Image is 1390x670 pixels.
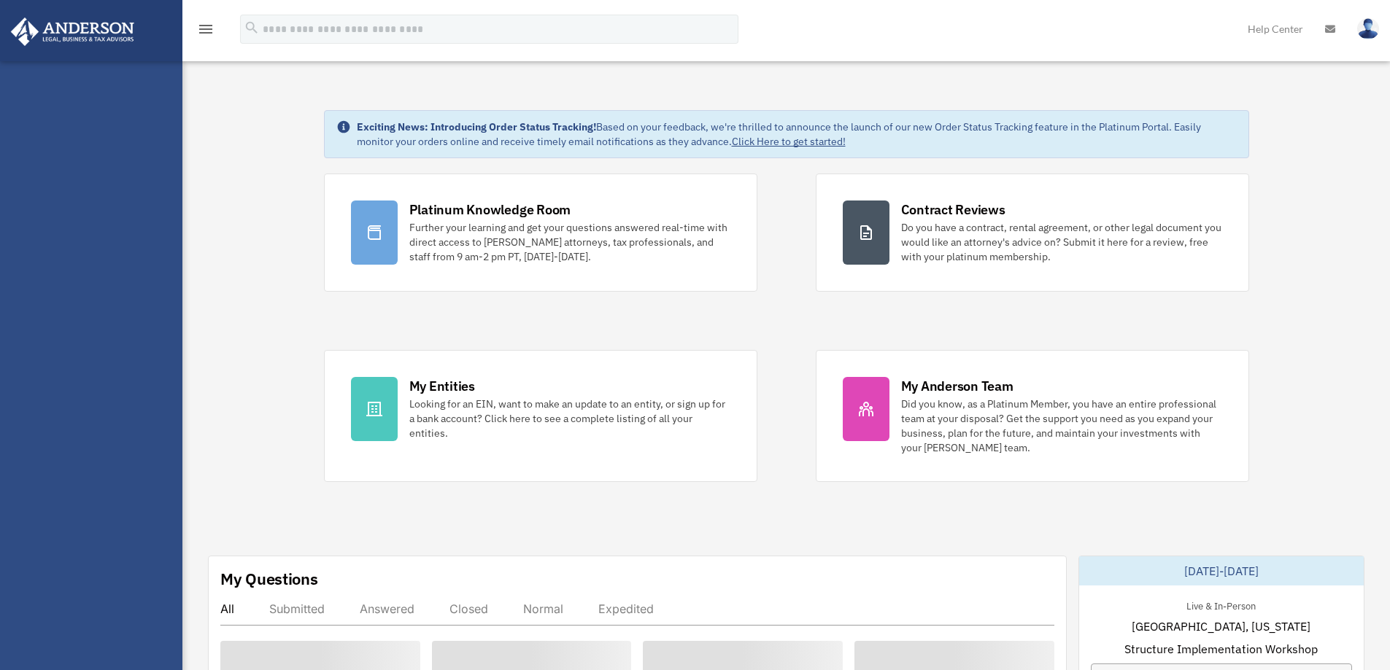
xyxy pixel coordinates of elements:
[197,20,215,38] i: menu
[7,17,139,46] img: Anderson Advisors Platinum Portal
[197,26,215,38] a: menu
[1175,597,1267,612] div: Live & In-Person
[901,397,1222,455] div: Did you know, as a Platinum Member, you have an entire professional team at your disposal? Get th...
[324,174,757,292] a: Platinum Knowledge Room Further your learning and get your questions answered real-time with dire...
[1124,640,1318,658] span: Structure Implementation Workshop
[1357,18,1379,39] img: User Pic
[269,601,325,616] div: Submitted
[901,220,1222,264] div: Do you have a contract, rental agreement, or other legal document you would like an attorney's ad...
[357,120,596,133] strong: Exciting News: Introducing Order Status Tracking!
[409,200,571,219] div: Platinum Knowledge Room
[816,350,1249,482] a: My Anderson Team Did you know, as a Platinum Member, you have an entire professional team at your...
[1132,618,1310,635] span: [GEOGRAPHIC_DATA], [US_STATE]
[732,135,846,148] a: Click Here to get started!
[409,220,730,264] div: Further your learning and get your questions answered real-time with direct access to [PERSON_NAM...
[523,601,563,616] div: Normal
[449,601,488,616] div: Closed
[816,174,1249,292] a: Contract Reviews Do you have a contract, rental agreement, or other legal document you would like...
[220,568,318,590] div: My Questions
[409,377,475,395] div: My Entities
[220,601,234,616] div: All
[598,601,654,616] div: Expedited
[244,20,260,36] i: search
[360,601,414,616] div: Answered
[357,120,1237,149] div: Based on your feedback, we're thrilled to announce the launch of our new Order Status Tracking fe...
[901,377,1013,395] div: My Anderson Team
[1079,556,1364,585] div: [DATE]-[DATE]
[409,397,730,440] div: Looking for an EIN, want to make an update to an entity, or sign up for a bank account? Click her...
[901,200,1005,219] div: Contract Reviews
[324,350,757,482] a: My Entities Looking for an EIN, want to make an update to an entity, or sign up for a bank accoun...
